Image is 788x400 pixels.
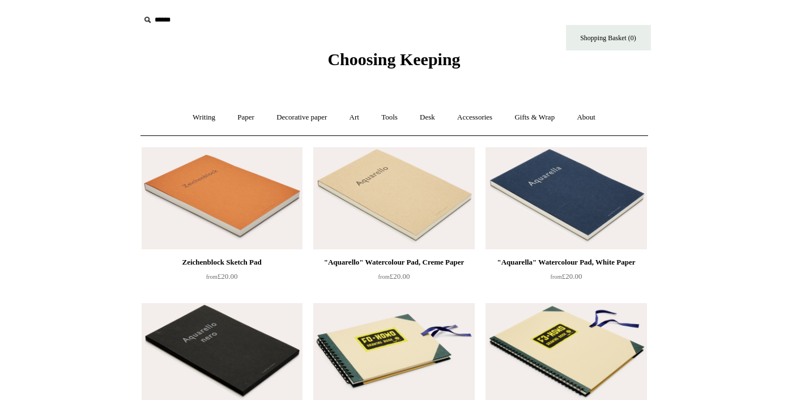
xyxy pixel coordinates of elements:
a: About [566,103,606,133]
a: Art [339,103,369,133]
span: from [206,274,218,280]
a: Tools [371,103,408,133]
span: £20.00 [206,272,238,280]
span: £20.00 [378,272,410,280]
a: Zeichenblock Sketch Pad Zeichenblock Sketch Pad [142,147,303,249]
span: Choosing Keeping [327,50,460,69]
a: Writing [182,103,225,133]
a: Gifts & Wrap [504,103,565,133]
span: from [378,274,390,280]
a: "Aquarello" Watercolour Pad, Creme Paper "Aquarello" Watercolour Pad, Creme Paper [313,147,474,249]
a: Decorative paper [266,103,337,133]
img: "Aquarella" Watercolour Pad, White Paper [485,147,646,249]
a: Accessories [447,103,502,133]
div: "Aquarello" Watercolour Pad, Creme Paper [316,256,471,269]
a: Choosing Keeping [327,59,460,67]
a: Desk [410,103,445,133]
img: "Aquarello" Watercolour Pad, Creme Paper [313,147,474,249]
img: Zeichenblock Sketch Pad [142,147,303,249]
span: from [551,274,562,280]
a: Paper [227,103,265,133]
a: "Aquarello" Watercolour Pad, Creme Paper from£20.00 [313,256,474,302]
div: Zeichenblock Sketch Pad [144,256,300,269]
span: £20.00 [551,272,582,280]
div: "Aquarella" Watercolour Pad, White Paper [488,256,644,269]
a: "Aquarella" Watercolour Pad, White Paper "Aquarella" Watercolour Pad, White Paper [485,147,646,249]
a: Shopping Basket (0) [566,25,651,50]
a: Zeichenblock Sketch Pad from£20.00 [142,256,303,302]
a: "Aquarella" Watercolour Pad, White Paper from£20.00 [485,256,646,302]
